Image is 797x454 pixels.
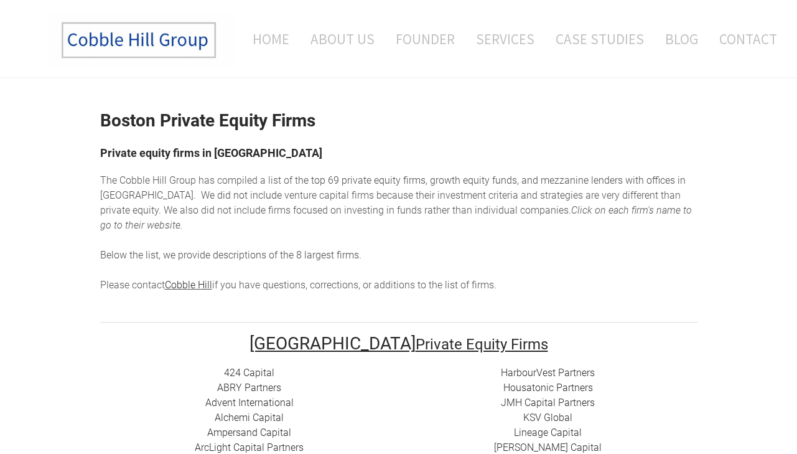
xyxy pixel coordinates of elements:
em: Click on each firm's name to go to their website. [100,204,692,231]
span: The Cobble Hill Group has compiled a list of t [100,174,298,186]
a: 424 Capital [224,367,274,379]
a: Alchemi Capital [215,412,284,423]
a: ​Ampersand Capital [207,427,291,438]
a: HarbourVest Partners [501,367,595,379]
a: ​KSV Global [523,412,572,423]
a: Founder [386,13,464,65]
a: Case Studies [546,13,653,65]
font: [GEOGRAPHIC_DATA] [249,333,416,354]
a: Blog [656,13,707,65]
font: Private equity firms in [GEOGRAPHIC_DATA] [100,146,322,159]
a: Lineage Capital [514,427,582,438]
a: About Us [301,13,384,65]
a: ​ABRY Partners [217,382,281,394]
span: enture capital firms because their investment criteria and strategies are very different than pri... [100,189,681,216]
a: ​ArcLight Capital Partners [195,442,304,453]
a: Cobble Hill [165,279,212,291]
a: ​JMH Capital Partners [501,397,595,409]
div: he top 69 private equity firms, growth equity funds, and mezzanine lenders with offices in [GEOGR... [100,173,697,293]
font: Private Equity Firms [416,336,548,353]
a: Home [234,13,299,65]
img: The Cobble Hill Group LLC [47,13,234,68]
a: Services [467,13,544,65]
a: Contact [710,13,777,65]
a: Housatonic Partners [503,382,593,394]
strong: Boston Private Equity Firms [100,110,315,131]
a: [PERSON_NAME] Capital [494,442,602,453]
a: Advent International [205,397,294,409]
span: Please contact if you have questions, corrections, or additions to the list of firms. [100,279,496,291]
